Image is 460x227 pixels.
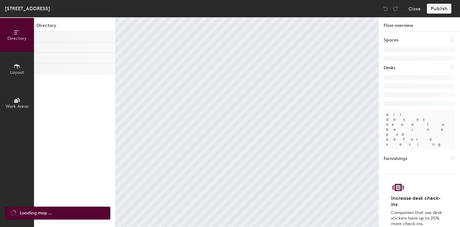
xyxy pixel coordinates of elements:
[382,6,389,12] img: Undo
[7,36,27,41] span: Directory
[384,110,455,149] p: All desks need to be in a pod before saving
[5,5,50,12] div: [STREET_ADDRESS]
[384,37,398,44] h1: Spaces
[116,17,378,227] canvas: Map
[10,70,24,75] span: Layout
[6,104,28,109] span: Work Areas
[408,4,421,14] button: Close
[391,182,405,193] img: Sticker logo
[391,195,444,208] h4: Increase desk check-ins
[392,6,398,12] img: Redo
[391,210,444,227] p: Companies that use desk stickers have up to 25% more check-ins.
[379,17,460,32] h1: Floor overview
[384,155,407,162] h1: Furnishings
[20,210,52,216] span: Loading map ...
[34,22,115,32] h1: Directory
[384,65,395,71] h1: Desks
